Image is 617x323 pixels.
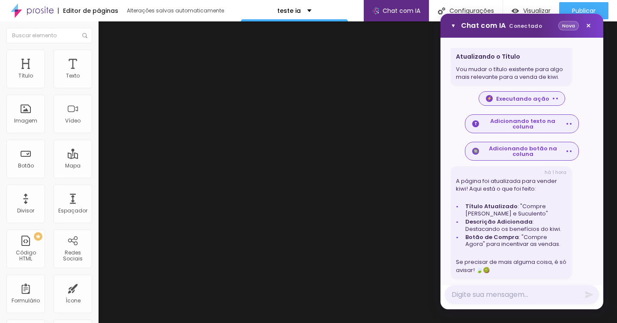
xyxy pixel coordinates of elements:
iframe: Editor [99,21,617,323]
textarea: Mensagem [445,285,599,304]
div: Divisor [17,208,34,214]
span: Chat com IA [461,22,542,29]
input: Buscar elemento [6,28,92,43]
img: view-1.svg [512,7,519,15]
strong: Título Atualizado [465,202,518,210]
span: Executando ação [496,96,549,102]
div: Espaçador [58,208,87,214]
div: ⚡ [486,95,493,102]
div: Botão [18,163,34,169]
li: : "Compre [PERSON_NAME] e Suculento" [463,203,566,218]
div: Título [18,73,33,79]
span: Publicar [572,7,596,14]
button: Enviar mensagem [584,290,594,299]
div: Alterações salvas automaticamente [127,8,225,13]
span: Adicionando botão na coluna [482,146,563,157]
li: : Destacando os benefícios do kiwi. [463,218,566,233]
div: A página foi atualizada para vender kiwi! Aqui está o que foi feito: [456,177,566,193]
span: Chat com IA [383,8,420,14]
div: Imagem [14,118,37,124]
img: Icone [438,7,445,15]
div: Vou mudar o título existente para algo mais relevante para a venda de kiwi. [456,66,566,81]
div: Se precisar de mais alguma coisa, é só avisar! 🍃🥝 [456,258,566,274]
div: Vídeo [65,118,81,124]
li: : "Compre Agora" para incentivar as vendas. [463,234,566,248]
span: Conectado [509,22,542,30]
div: 🔘 [472,148,479,155]
button: Publicar [559,2,608,19]
div: Atualizando o Título [456,53,566,61]
strong: Descrição Adicionada [465,218,533,226]
button: Visualizar [503,2,559,19]
img: AI [372,7,379,14]
div: Redes Sociais [56,250,90,262]
strong: Botão de Compra [465,233,519,241]
span: há 1 hora [545,169,566,176]
button: × [582,20,595,32]
div: Mapa [65,163,81,169]
div: Editor de páginas [58,8,118,14]
img: Icone [82,33,87,38]
span: Visualizar [523,7,551,14]
div: Texto [66,73,80,79]
span: Adicionando texto na coluna [482,118,563,129]
div: Formulário [12,298,40,304]
button: Nova [558,21,579,31]
div: T [472,120,479,127]
p: teste ia [277,8,301,14]
div: Código HTML [9,250,42,262]
div: Ícone [66,298,81,304]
